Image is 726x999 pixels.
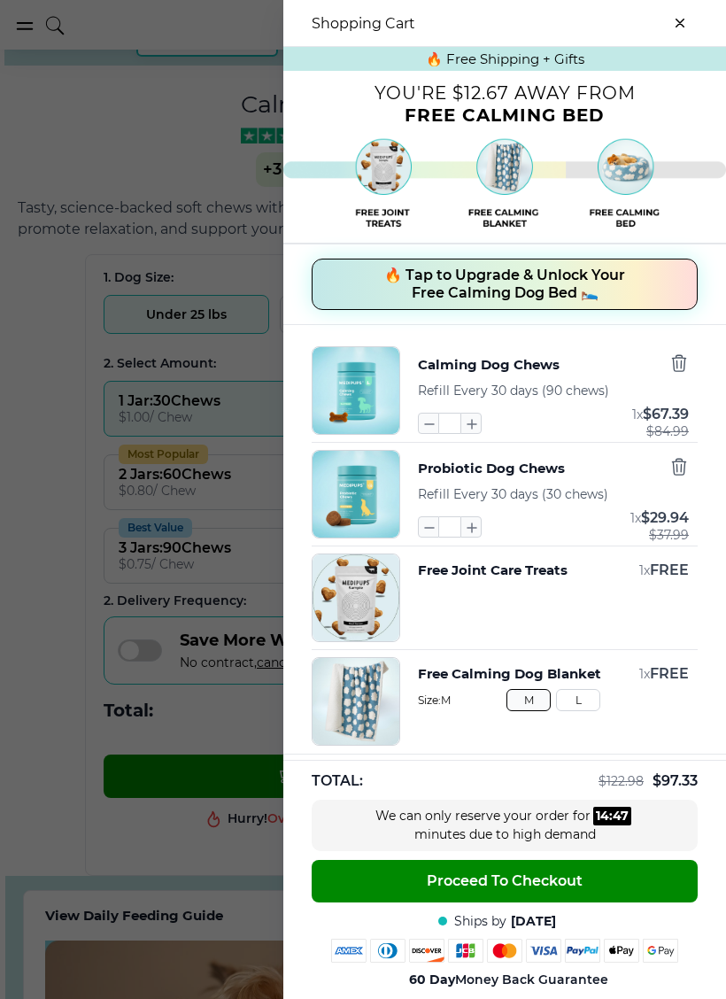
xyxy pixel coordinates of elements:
button: Free Calming Dog Blanket [418,664,601,684]
span: $ 97.33 [653,772,698,789]
button: L [556,689,600,711]
span: $ 84.99 [646,424,689,438]
img: Calming Dog Chews [313,347,399,434]
img: mastercard [487,939,522,963]
img: google [643,939,678,963]
div: : [593,807,631,825]
p: You're $12.67 away from [283,89,726,97]
img: amex [331,939,367,963]
img: discover [409,939,444,963]
img: diners-club [370,939,405,963]
span: 🔥 Free Shipping + Gifts [426,50,584,67]
h3: Shopping Cart [312,15,415,32]
span: $ 29.94 [641,509,689,526]
span: Proceed To Checkout [427,872,583,890]
img: paypal [565,939,600,963]
span: FREE [650,561,689,578]
strong: 60 Day [409,972,455,987]
button: Free Joint Care Treats [418,561,568,580]
span: TOTAL: [312,771,363,791]
span: $ 67.39 [643,406,689,422]
span: [DATE] [511,913,556,930]
img: visa [526,939,561,963]
div: 47 [613,807,629,825]
button: 🔥 Tap to Upgrade & Unlock Your Free Calming Dog Bed 🛌 [312,259,698,310]
img: Free Calming Dog Blanket [313,658,399,745]
span: Refill Every 30 days (30 chews) [418,486,608,502]
span: $ 37.99 [649,528,689,542]
img: Free Calming Blanket [283,133,726,235]
span: FREE [650,665,689,682]
div: 14 [596,807,609,825]
button: Proceed To Checkout [312,860,698,902]
span: 1 x [639,666,650,682]
img: Free Joint Care Treats [313,554,399,641]
span: Money Back Guarantee [409,972,608,988]
span: Size: M [418,693,689,707]
button: Calming Dog Chews [418,353,560,376]
button: close-cart [662,5,698,41]
span: Refill Every 30 days (90 chews) [418,383,609,399]
img: Probiotic Dog Chews [313,451,399,538]
span: Free Calming Bed [405,105,605,126]
div: We can only reserve your order for minutes due to high demand [372,807,637,844]
span: 🔥 Tap to Upgrade & Unlock Your Free Calming Dog Bed 🛌 [384,267,625,302]
span: 1 x [639,562,650,578]
span: 1 x [632,407,643,422]
span: $ 122.98 [599,773,644,789]
img: apple [604,939,639,963]
button: Probiotic Dog Chews [418,457,565,480]
button: M [506,689,551,711]
span: Ships by [454,913,506,930]
img: jcb [448,939,483,963]
span: 1 x [630,510,641,526]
